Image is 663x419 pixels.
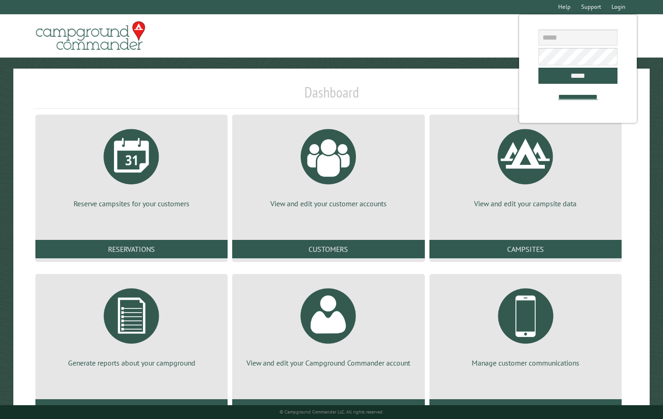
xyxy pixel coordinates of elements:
[46,198,217,209] p: Reserve campsites for your customers
[243,122,413,209] a: View and edit your customer accounts
[33,83,630,109] h1: Dashboard
[440,122,611,209] a: View and edit your campsite data
[46,281,217,368] a: Generate reports about your campground
[232,240,424,258] a: Customers
[280,409,383,415] small: © Campground Commander LLC. All rights reserved.
[243,358,413,368] p: View and edit your Campground Commander account
[232,399,424,418] a: Account
[46,122,217,209] a: Reserve campsites for your customers
[243,198,413,209] p: View and edit your customer accounts
[429,399,622,418] a: Communications
[429,240,622,258] a: Campsites
[440,198,611,209] p: View and edit your campsite data
[440,358,611,368] p: Manage customer communications
[35,399,228,418] a: Reports
[46,358,217,368] p: Generate reports about your campground
[35,240,228,258] a: Reservations
[243,281,413,368] a: View and edit your Campground Commander account
[33,18,148,54] img: Campground Commander
[440,281,611,368] a: Manage customer communications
